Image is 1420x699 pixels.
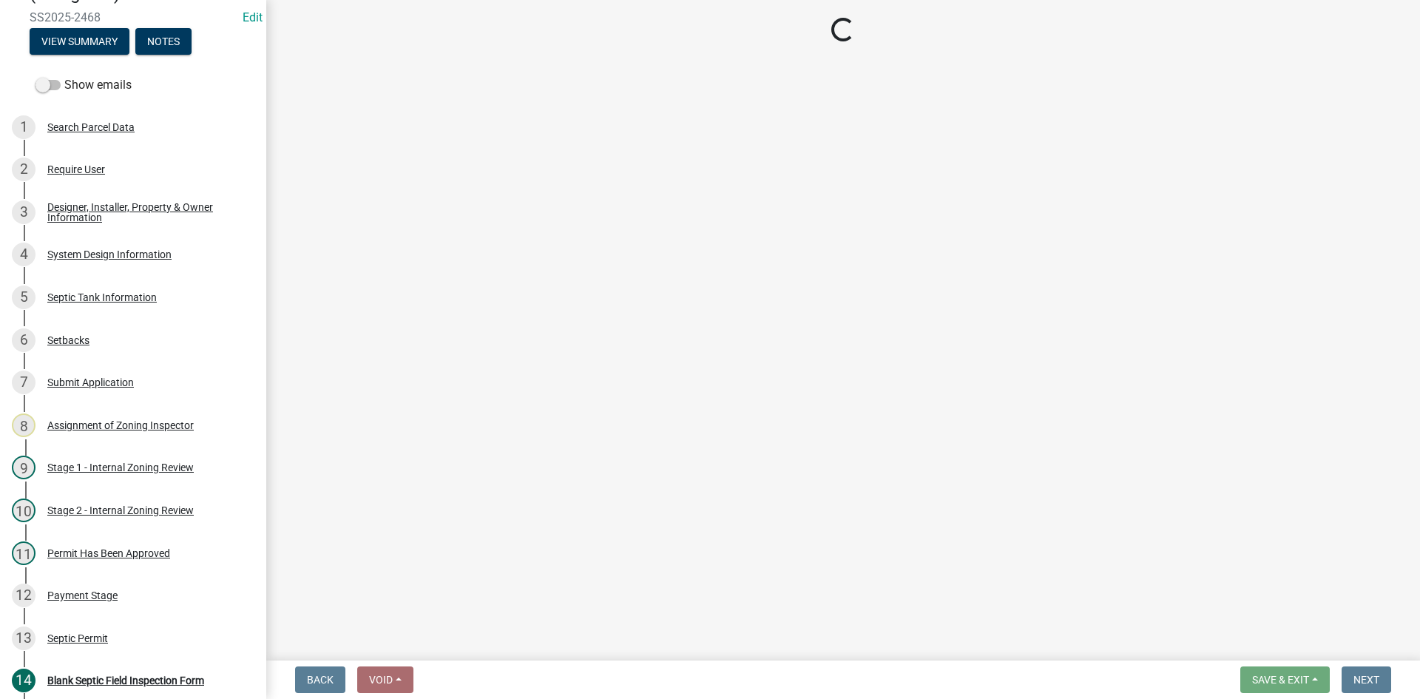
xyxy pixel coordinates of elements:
[369,674,393,686] span: Void
[12,499,35,522] div: 10
[12,584,35,607] div: 12
[47,420,194,430] div: Assignment of Zoning Inspector
[307,674,334,686] span: Back
[30,36,129,48] wm-modal-confirm: Summary
[12,456,35,479] div: 9
[47,249,172,260] div: System Design Information
[47,462,194,473] div: Stage 1 - Internal Zoning Review
[12,541,35,565] div: 11
[47,335,89,345] div: Setbacks
[30,10,237,24] span: SS2025-2468
[47,122,135,132] div: Search Parcel Data
[1342,666,1391,693] button: Next
[47,202,243,223] div: Designer, Installer, Property & Owner Information
[1353,674,1379,686] span: Next
[12,200,35,224] div: 3
[12,371,35,394] div: 7
[47,505,194,516] div: Stage 2 - Internal Zoning Review
[12,243,35,266] div: 4
[243,10,263,24] a: Edit
[243,10,263,24] wm-modal-confirm: Edit Application Number
[47,675,204,686] div: Blank Septic Field Inspection Form
[12,328,35,352] div: 6
[1252,674,1309,686] span: Save & Exit
[357,666,413,693] button: Void
[12,286,35,309] div: 5
[135,28,192,55] button: Notes
[47,633,108,644] div: Septic Permit
[12,627,35,650] div: 13
[47,377,134,388] div: Submit Application
[12,115,35,139] div: 1
[12,158,35,181] div: 2
[295,666,345,693] button: Back
[1240,666,1330,693] button: Save & Exit
[35,76,132,94] label: Show emails
[47,164,105,175] div: Require User
[135,36,192,48] wm-modal-confirm: Notes
[47,548,170,558] div: Permit Has Been Approved
[47,590,118,601] div: Payment Stage
[12,413,35,437] div: 8
[47,292,157,303] div: Septic Tank Information
[30,28,129,55] button: View Summary
[12,669,35,692] div: 14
